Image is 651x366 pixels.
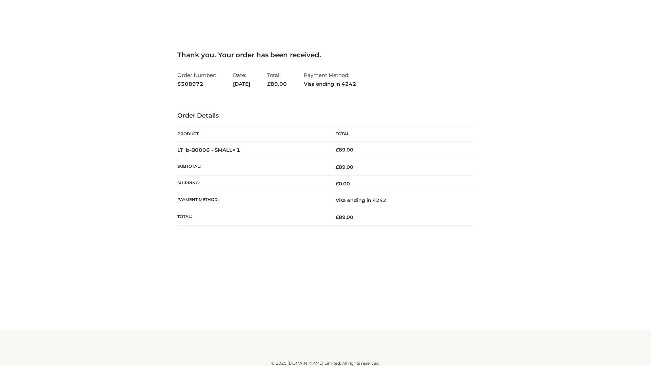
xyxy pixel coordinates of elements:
span: £ [336,164,339,170]
span: 89.00 [336,214,353,220]
span: £ [267,81,271,87]
th: Subtotal: [177,159,325,175]
bdi: 0.00 [336,181,350,187]
strong: LT_b-B0006 - SMALL [177,147,240,153]
li: Date: [233,69,250,90]
th: Total: [177,209,325,225]
span: £ [336,181,339,187]
li: Payment Method: [304,69,356,90]
td: Visa ending in 4242 [325,192,474,209]
th: Total [325,126,474,142]
th: Shipping: [177,176,325,192]
h3: Order Details [177,112,474,120]
h3: Thank you. Your order has been received. [177,51,474,59]
li: Total: [267,69,287,90]
strong: [DATE] [233,80,250,88]
strong: Visa ending in 4242 [304,80,356,88]
strong: × 1 [232,147,240,153]
span: £ [336,147,339,153]
li: Order Number: [177,69,216,90]
span: £ [336,214,339,220]
bdi: 89.00 [336,147,353,153]
strong: 5308972 [177,80,216,88]
th: Payment method: [177,192,325,209]
span: 89.00 [267,81,287,87]
th: Product [177,126,325,142]
span: 89.00 [336,164,353,170]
